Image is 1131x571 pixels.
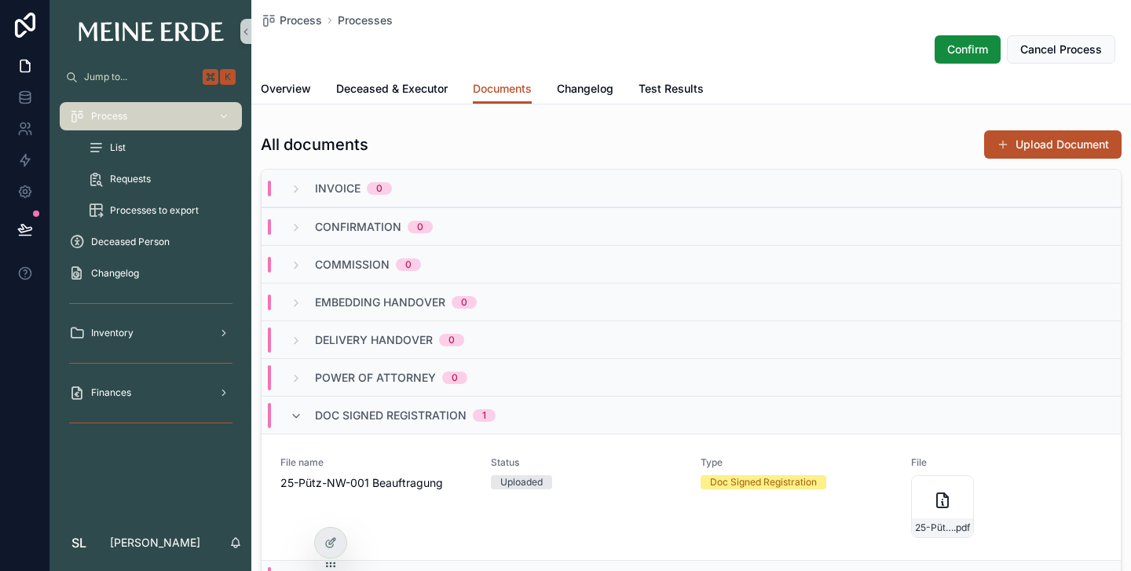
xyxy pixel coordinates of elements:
span: List [110,141,126,154]
a: Deceased Person [60,228,242,256]
span: Cancel Process [1020,42,1102,57]
button: Confirm [935,35,1001,64]
div: 0 [405,258,412,271]
button: Cancel Process [1007,35,1115,64]
span: Overview [261,81,311,97]
div: 0 [452,372,458,384]
span: Changelog [91,267,139,280]
span: SL [71,533,86,552]
div: 0 [417,221,423,233]
div: 1 [482,409,486,422]
button: Upload Document [984,130,1122,159]
p: [PERSON_NAME] [110,535,200,551]
span: Documents [473,81,532,97]
a: Overview [261,75,311,106]
div: 0 [448,334,455,346]
button: Jump to...K [60,63,242,91]
a: Test Results [639,75,704,106]
span: Process [280,13,322,28]
img: App logo [79,22,224,42]
span: Inventory [91,327,134,339]
a: File name25-Pütz-NW-001 BeauftragungStatusUploadedTypeDoc Signed RegistrationFile25-Pütz-NW-001-... [262,434,1121,560]
span: Changelog [557,81,613,97]
span: Test Results [639,81,704,97]
span: Deceased & Executor [336,81,448,97]
span: Status [491,456,683,469]
a: Process [60,102,242,130]
span: Deceased Person [91,236,170,248]
h1: All documents [261,134,368,156]
a: Finances [60,379,242,407]
span: Requests [110,173,151,185]
span: Process [91,110,127,123]
span: 25-Pütz-NW-001-Beauftragung-05.09.25,-1716-Microsoft-Lens [915,522,953,534]
span: Commission [315,257,390,273]
a: Process [261,13,322,28]
div: Doc Signed Registration [710,475,817,489]
a: List [79,134,242,162]
span: File [911,456,1103,469]
div: 0 [376,182,382,195]
a: Inventory [60,319,242,347]
iframe: Spotlight [2,75,30,104]
span: Power of attorney [315,370,436,386]
span: File name [280,456,472,469]
span: Finances [91,386,131,399]
a: Processes to export [79,196,242,225]
span: 25-Pütz-NW-001 Beauftragung [280,475,472,491]
span: Confirmation [315,219,401,235]
span: Type [701,456,892,469]
a: Changelog [60,259,242,287]
span: Doc Signed Registration [315,408,467,423]
span: .pdf [953,522,970,534]
div: scrollable content [50,91,251,456]
span: Invoice [315,181,361,196]
span: K [221,71,234,83]
a: Deceased & Executor [336,75,448,106]
a: Documents [473,75,532,104]
span: Embedding Handover [315,295,445,310]
div: 0 [461,296,467,309]
a: Requests [79,165,242,193]
span: Confirm [947,42,988,57]
a: Processes [338,13,393,28]
a: Changelog [557,75,613,106]
span: Processes to export [110,204,199,217]
span: Jump to... [84,71,196,83]
div: Uploaded [500,475,543,489]
span: Delivery Handover [315,332,433,348]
